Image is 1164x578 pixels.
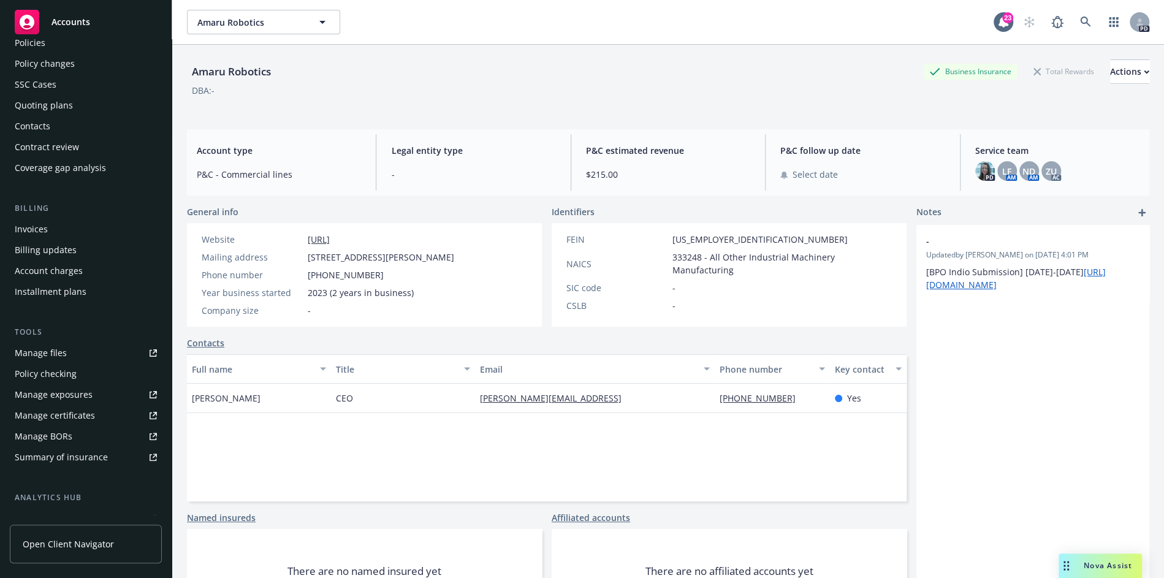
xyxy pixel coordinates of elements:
[10,202,162,215] div: Billing
[192,84,215,97] div: DBA: -
[672,251,892,276] span: 333248 - All Other Industrial Machinery Manufacturing
[391,168,555,181] span: -
[15,116,50,136] div: Contacts
[720,392,805,404] a: [PHONE_NUMBER]
[847,392,861,405] span: Yes
[202,268,303,281] div: Phone number
[187,205,238,218] span: General info
[1045,10,1070,34] a: Report a Bug
[1135,205,1149,220] a: add
[566,299,668,312] div: CSLB
[10,326,162,338] div: Tools
[975,144,1139,157] span: Service team
[15,33,45,53] div: Policies
[552,511,630,524] a: Affiliated accounts
[566,257,668,270] div: NAICS
[715,354,830,384] button: Phone number
[336,392,353,405] span: CEO
[835,363,888,376] div: Key contact
[780,144,945,157] span: P&C follow up date
[15,240,77,260] div: Billing updates
[202,251,303,264] div: Mailing address
[10,447,162,467] a: Summary of insurance
[10,509,162,528] a: Loss summary generator
[480,392,631,404] a: [PERSON_NAME][EMAIL_ADDRESS]
[916,225,1149,301] div: -Updatedby [PERSON_NAME] on [DATE] 4:01 PM[BPO Indio Submission] [DATE]-[DATE][URL][DOMAIN_NAME]
[15,343,67,363] div: Manage files
[15,96,73,115] div: Quoting plans
[1073,10,1098,34] a: Search
[566,233,668,246] div: FEIN
[15,509,116,528] div: Loss summary generator
[10,364,162,384] a: Policy checking
[15,158,106,178] div: Coverage gap analysis
[10,137,162,157] a: Contract review
[308,286,414,299] span: 2023 (2 years in business)
[15,75,56,94] div: SSC Cases
[1002,165,1011,178] span: LF
[926,265,1139,291] p: [BPO Indio Submission] [DATE]-[DATE]
[10,158,162,178] a: Coverage gap analysis
[308,304,311,317] span: -
[336,363,457,376] div: Title
[308,234,330,245] a: [URL]
[23,538,114,550] span: Open Client Navigator
[586,168,750,181] span: $215.00
[672,281,675,294] span: -
[10,240,162,260] a: Billing updates
[10,33,162,53] a: Policies
[187,337,224,349] a: Contacts
[975,161,995,181] img: photo
[480,363,696,376] div: Email
[793,168,838,181] span: Select date
[923,64,1018,79] div: Business Insurance
[10,282,162,302] a: Installment plans
[15,137,79,157] div: Contract review
[391,144,555,157] span: Legal entity type
[15,219,48,239] div: Invoices
[15,261,83,281] div: Account charges
[15,54,75,74] div: Policy changes
[1046,165,1057,178] span: ZU
[197,16,303,29] span: Amaru Robotics
[10,385,162,405] a: Manage exposures
[1110,59,1149,84] button: Actions
[308,268,384,281] span: [PHONE_NUMBER]
[187,354,331,384] button: Full name
[1110,60,1149,83] div: Actions
[916,205,941,220] span: Notes
[15,447,108,467] div: Summary of insurance
[1059,553,1074,578] div: Drag to move
[1101,10,1126,34] a: Switch app
[51,17,90,27] span: Accounts
[1027,64,1100,79] div: Total Rewards
[331,354,475,384] button: Title
[192,363,313,376] div: Full name
[15,406,95,425] div: Manage certificates
[10,75,162,94] a: SSC Cases
[10,427,162,446] a: Manage BORs
[202,286,303,299] div: Year business started
[15,282,86,302] div: Installment plans
[926,235,1108,248] span: -
[10,261,162,281] a: Account charges
[1084,560,1132,571] span: Nova Assist
[10,219,162,239] a: Invoices
[10,406,162,425] a: Manage certificates
[1059,553,1142,578] button: Nova Assist
[672,233,848,246] span: [US_EMPLOYER_IDENTIFICATION_NUMBER]
[830,354,907,384] button: Key contact
[187,10,340,34] button: Amaru Robotics
[187,64,276,80] div: Amaru Robotics
[10,116,162,136] a: Contacts
[10,96,162,115] a: Quoting plans
[187,511,256,524] a: Named insureds
[202,304,303,317] div: Company size
[10,54,162,74] a: Policy changes
[586,144,750,157] span: P&C estimated revenue
[1022,165,1035,178] span: ND
[15,364,77,384] div: Policy checking
[475,354,715,384] button: Email
[566,281,668,294] div: SIC code
[15,385,93,405] div: Manage exposures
